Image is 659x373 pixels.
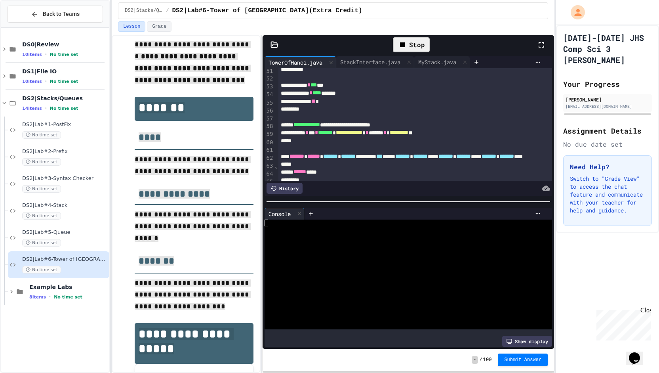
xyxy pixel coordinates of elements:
span: DS2|Stacks/Queues [22,95,108,102]
span: No time set [50,52,78,57]
iframe: chat widget [593,307,651,340]
span: DS2|Lab#1-PostFix [22,121,108,128]
button: Grade [147,21,171,32]
span: Example Labs [29,283,108,291]
span: No time set [22,185,61,193]
span: Submit Answer [504,357,541,363]
div: 62 [265,154,274,162]
div: Stop [393,37,430,52]
div: 61 [265,146,274,154]
div: Chat with us now!Close [3,3,55,50]
div: 53 [265,83,274,91]
span: DS0|Review [22,41,108,48]
span: • [45,51,47,57]
div: TowerOfHanoi.java [265,58,326,67]
span: No time set [22,131,61,139]
span: Fold line [274,179,278,185]
div: 64 [265,170,274,178]
div: 60 [265,139,274,147]
span: - [472,356,478,364]
h2: Your Progress [563,78,652,90]
span: • [45,78,47,84]
span: / [166,8,169,14]
div: [PERSON_NAME] [566,96,649,103]
span: • [45,105,47,111]
iframe: chat widget [626,341,651,365]
span: No time set [50,79,78,84]
div: Console [265,208,305,220]
span: Back to Teams [43,10,80,18]
div: 52 [265,75,274,83]
span: DS2|Lab#3-Syntax Checker [22,175,108,182]
button: Submit Answer [498,354,548,366]
button: Lesson [118,21,145,32]
span: DS2|Lab#6-Tower of Hanoi(Extra Credit) [172,6,362,15]
span: 14 items [22,106,42,111]
div: 54 [265,91,274,99]
span: Fold line [274,163,278,169]
h3: Need Help? [570,162,645,172]
div: MyStack.java [414,58,460,66]
span: / [480,357,482,363]
span: No time set [22,212,61,220]
div: 56 [265,107,274,115]
div: 59 [265,130,274,138]
span: 100 [483,357,492,363]
div: No due date set [563,140,652,149]
span: No time set [22,239,61,247]
span: DS2|Lab#5-Queue [22,229,108,236]
span: No time set [22,266,61,274]
span: DS2|Lab#4-Stack [22,202,108,209]
span: 10 items [22,52,42,57]
h1: [DATE]-[DATE] JHS Comp Sci 3 [PERSON_NAME] [563,32,652,65]
div: Console [265,210,295,218]
span: No time set [22,158,61,166]
h2: Assignment Details [563,125,652,136]
button: Back to Teams [7,6,103,23]
div: TowerOfHanoi.java [265,56,336,68]
div: 57 [265,115,274,123]
div: StackInterface.java [336,56,414,68]
div: [EMAIL_ADDRESS][DOMAIN_NAME] [566,103,649,109]
span: DS2|Stacks/Queues [125,8,163,14]
div: Show display [502,336,552,347]
span: No time set [50,106,78,111]
span: No time set [54,295,82,300]
div: 55 [265,99,274,107]
span: • [49,294,51,300]
p: Switch to "Grade View" to access the chat feature and communicate with your teacher for help and ... [570,175,645,214]
span: DS2|Lab#6-Tower of [GEOGRAPHIC_DATA](Extra Credit) [22,256,108,263]
div: MyStack.java [414,56,470,68]
span: 8 items [29,295,46,300]
span: DS2|Lab#2-Prefix [22,148,108,155]
span: DS1|File IO [22,68,108,75]
div: History [267,183,303,194]
div: 58 [265,122,274,130]
span: 10 items [22,79,42,84]
div: 51 [265,67,274,75]
div: 65 [265,178,274,186]
div: My Account [562,3,587,21]
div: 63 [265,162,274,170]
div: StackInterface.java [336,58,404,66]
